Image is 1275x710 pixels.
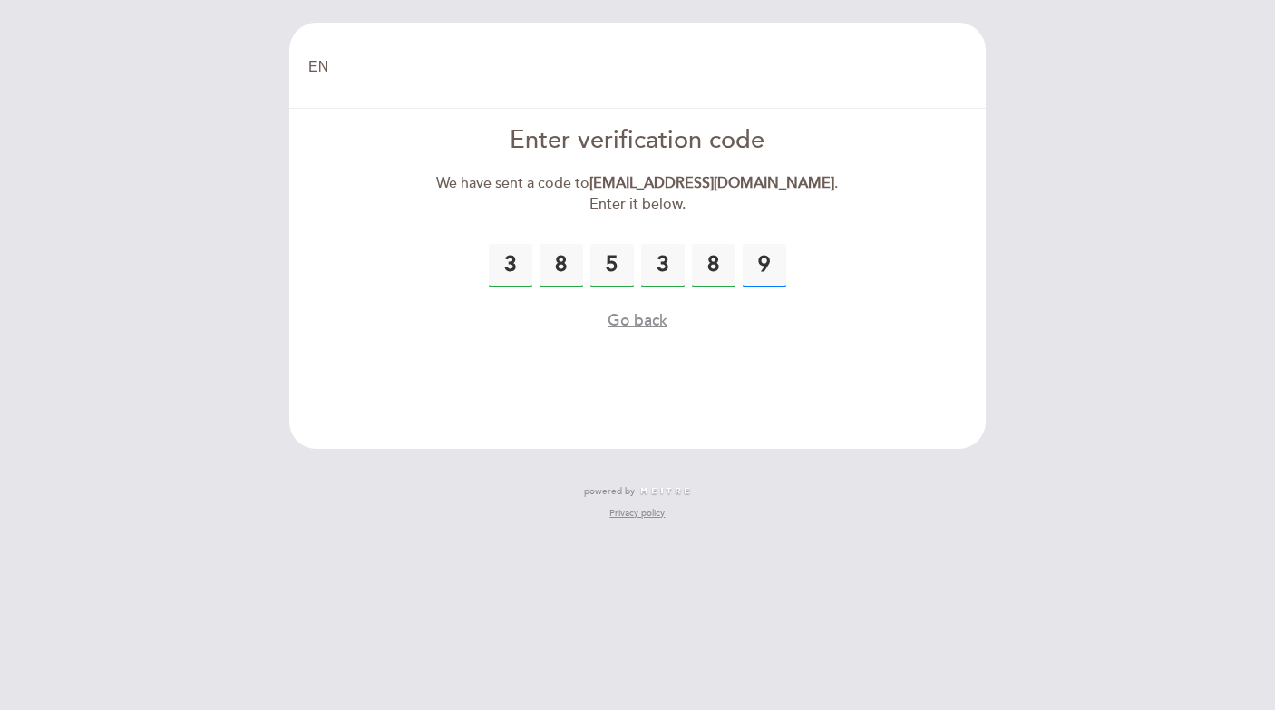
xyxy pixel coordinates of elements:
[743,244,786,287] input: 0
[584,485,635,498] span: powered by
[584,485,691,498] a: powered by
[608,309,667,332] button: Go back
[641,244,685,287] input: 0
[540,244,583,287] input: 0
[430,123,846,159] div: Enter verification code
[609,507,665,520] a: Privacy policy
[590,244,634,287] input: 0
[430,173,846,215] div: We have sent a code to . Enter it below.
[692,244,735,287] input: 0
[589,174,834,192] strong: [EMAIL_ADDRESS][DOMAIN_NAME]
[639,487,691,496] img: MEITRE
[489,244,532,287] input: 0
